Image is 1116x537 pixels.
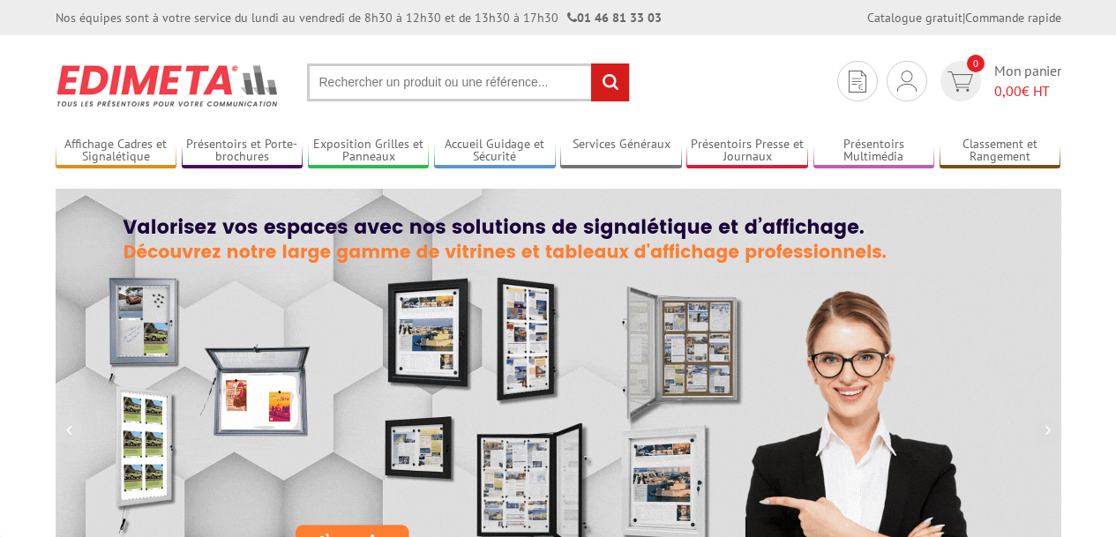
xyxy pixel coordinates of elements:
[940,137,1061,166] a: Classement et Rangement
[867,10,962,26] a: Catalogue gratuit
[591,63,629,101] input: rechercher
[947,71,973,92] img: devis rapide
[965,10,1061,26] a: Commande rapide
[849,71,866,93] img: devis rapide
[897,71,917,92] img: devis rapide
[686,137,808,166] a: Présentoirs Presse et Journaux
[182,137,303,166] a: Présentoirs et Porte-brochures
[56,137,177,166] a: Affichage Cadres et Signalétique
[994,61,1061,101] span: Mon panier
[994,81,1061,101] span: € HT
[813,137,935,166] a: Présentoirs Multimédia
[308,137,430,166] a: Exposition Grilles et Panneaux
[56,53,281,118] img: Présentoir, panneau, stand - Edimeta - PLV, affichage, mobilier bureau, entreprise
[967,55,985,72] span: 0
[56,9,662,26] div: Nos équipes sont à votre service du lundi au vendredi de 8h30 à 12h30 et de 13h30 à 17h30
[307,63,630,101] input: Rechercher un produit ou une référence...
[867,9,1061,26] div: |
[994,82,1022,100] span: 0,00
[567,10,662,26] strong: 01 46 81 33 03
[560,137,682,166] a: Services Généraux
[936,61,1061,101] a: devis rapide 0 Mon panier 0,00€ HT
[434,137,556,166] a: Accueil Guidage et Sécurité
